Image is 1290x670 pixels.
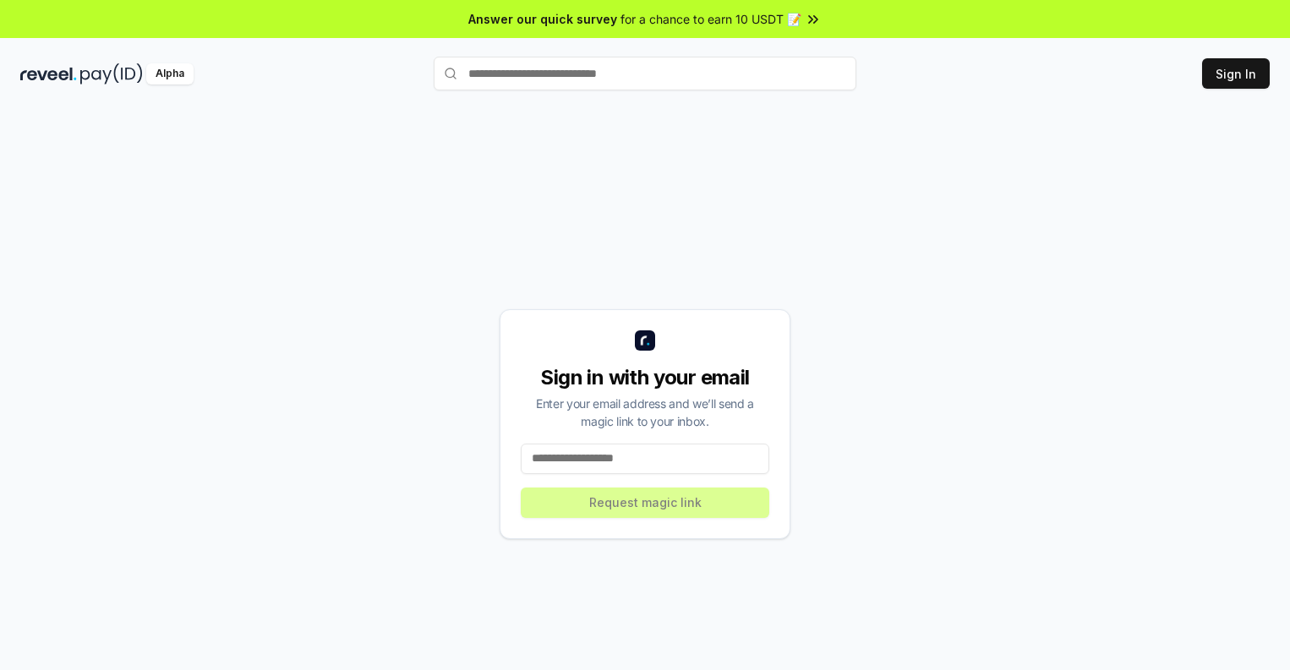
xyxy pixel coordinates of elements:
[521,364,769,391] div: Sign in with your email
[620,10,801,28] span: for a chance to earn 10 USDT 📝
[20,63,77,84] img: reveel_dark
[521,395,769,430] div: Enter your email address and we’ll send a magic link to your inbox.
[1202,58,1270,89] button: Sign In
[146,63,194,84] div: Alpha
[635,330,655,351] img: logo_small
[468,10,617,28] span: Answer our quick survey
[80,63,143,84] img: pay_id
